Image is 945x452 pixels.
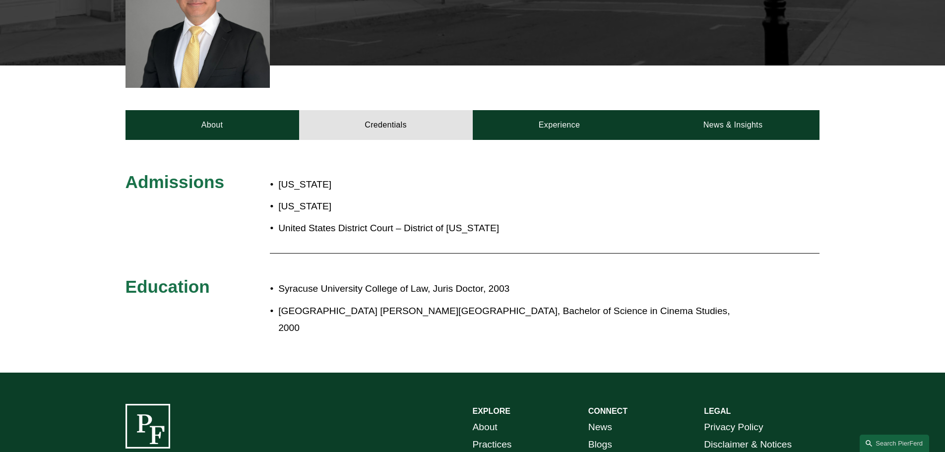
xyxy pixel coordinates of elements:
a: Credentials [299,110,473,140]
span: Admissions [126,172,224,192]
p: [US_STATE] [278,176,530,194]
span: Education [126,277,210,296]
a: About [473,419,498,436]
a: News [588,419,612,436]
p: United States District Court – District of [US_STATE] [278,220,530,237]
a: Search this site [860,435,929,452]
strong: CONNECT [588,407,628,415]
strong: LEGAL [704,407,731,415]
a: About [126,110,299,140]
p: [US_STATE] [278,198,530,215]
a: Privacy Policy [704,419,763,436]
a: News & Insights [646,110,819,140]
strong: EXPLORE [473,407,510,415]
p: [GEOGRAPHIC_DATA] [PERSON_NAME][GEOGRAPHIC_DATA], Bachelor of Science in Cinema Studies, 2000 [278,303,733,337]
a: Experience [473,110,646,140]
p: Syracuse University College of Law, Juris Doctor, 2003 [278,280,733,298]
